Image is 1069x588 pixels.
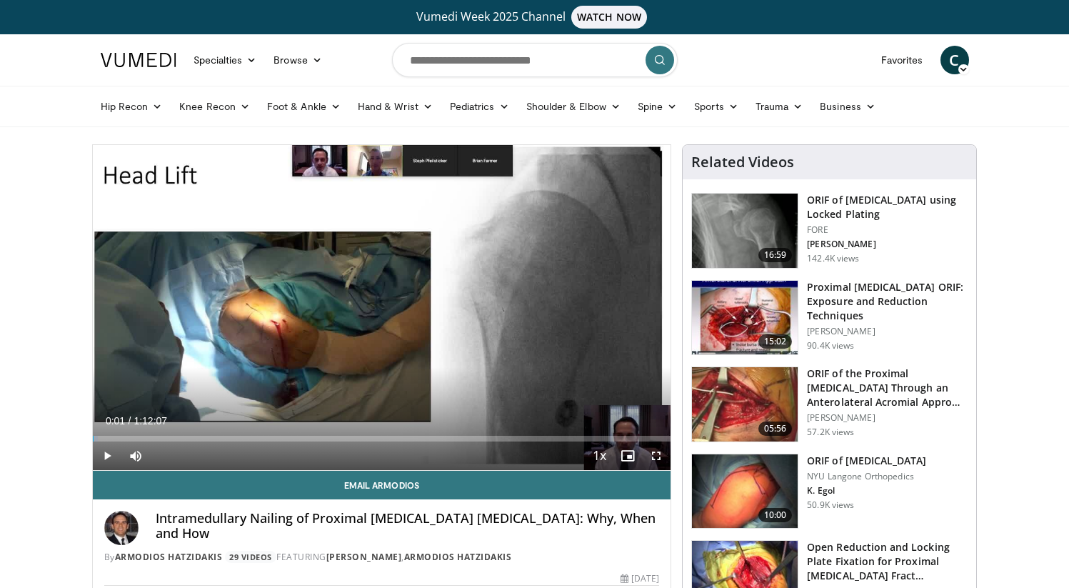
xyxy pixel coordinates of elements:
[758,422,793,436] span: 05:56
[686,92,747,121] a: Sports
[807,367,968,409] h3: ORIF of the Proximal [MEDICAL_DATA] Through an Anterolateral Acromial Appro…
[621,572,659,585] div: [DATE]
[692,194,798,268] img: Mighell_-_Locked_Plating_for_Proximal_Humerus_Fx_100008672_2.jpg.150x105_q85_crop-smart_upscale.jpg
[807,224,968,236] p: FORE
[518,92,629,121] a: Shoulder & Elbow
[171,92,259,121] a: Knee Recon
[807,471,926,482] p: NYU Langone Orthopedics
[156,511,660,542] h4: Intramedullary Nailing of Proximal [MEDICAL_DATA] [MEDICAL_DATA]: Why, When and How
[807,427,854,438] p: 57.2K views
[758,334,793,349] span: 15:02
[93,145,671,471] video-js: Video Player
[692,367,798,442] img: gardner_3.png.150x105_q85_crop-smart_upscale.jpg
[629,92,686,121] a: Spine
[811,92,884,121] a: Business
[642,442,671,470] button: Fullscreen
[93,471,671,499] a: Email Armodios
[571,6,647,29] span: WATCH NOW
[121,442,150,470] button: Mute
[873,46,932,74] a: Favorites
[106,415,125,427] span: 0:01
[692,281,798,355] img: gardener_hum_1.png.150x105_q85_crop-smart_upscale.jpg
[807,193,968,221] h3: ORIF of [MEDICAL_DATA] using Locked Plating
[104,551,660,564] div: By FEATURING ,
[185,46,266,74] a: Specialties
[93,436,671,442] div: Progress Bar
[349,92,441,121] a: Hand & Wrist
[692,454,798,529] img: 270515_0000_1.png.150x105_q85_crop-smart_upscale.jpg
[392,43,678,77] input: Search topics, interventions
[326,551,402,563] a: [PERSON_NAME]
[441,92,518,121] a: Pediatrics
[115,551,223,563] a: Armodios Hatzidakis
[103,6,967,29] a: Vumedi Week 2025 ChannelWATCH NOW
[225,551,277,563] a: 29 Videos
[807,280,968,323] h3: Proximal [MEDICAL_DATA] ORIF: Exposure and Reduction Techniques
[259,92,349,121] a: Foot & Ankle
[758,508,793,522] span: 10:00
[747,92,812,121] a: Trauma
[691,280,968,356] a: 15:02 Proximal [MEDICAL_DATA] ORIF: Exposure and Reduction Techniques [PERSON_NAME] 90.4K views
[807,499,854,511] p: 50.9K views
[807,340,854,352] p: 90.4K views
[613,442,642,470] button: Enable picture-in-picture mode
[807,485,926,497] p: K. Egol
[807,239,968,250] p: [PERSON_NAME]
[691,193,968,269] a: 16:59 ORIF of [MEDICAL_DATA] using Locked Plating FORE [PERSON_NAME] 142.4K views
[691,454,968,529] a: 10:00 ORIF of [MEDICAL_DATA] NYU Langone Orthopedics K. Egol 50.9K views
[104,511,139,545] img: Avatar
[807,326,968,337] p: [PERSON_NAME]
[134,415,167,427] span: 1:12:07
[691,367,968,442] a: 05:56 ORIF of the Proximal [MEDICAL_DATA] Through an Anterolateral Acromial Appro… [PERSON_NAME] ...
[807,253,859,264] p: 142.4K views
[92,92,171,121] a: Hip Recon
[807,412,968,424] p: [PERSON_NAME]
[101,53,176,67] img: VuMedi Logo
[265,46,331,74] a: Browse
[404,551,512,563] a: Armodios Hatzidakis
[585,442,613,470] button: Playback Rate
[93,442,121,470] button: Play
[129,415,131,427] span: /
[691,154,794,171] h4: Related Videos
[807,454,926,468] h3: ORIF of [MEDICAL_DATA]
[940,46,969,74] a: C
[807,540,968,583] h3: Open Reduction and Locking Plate Fixation for Proximal [MEDICAL_DATA] Fract…
[758,248,793,262] span: 16:59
